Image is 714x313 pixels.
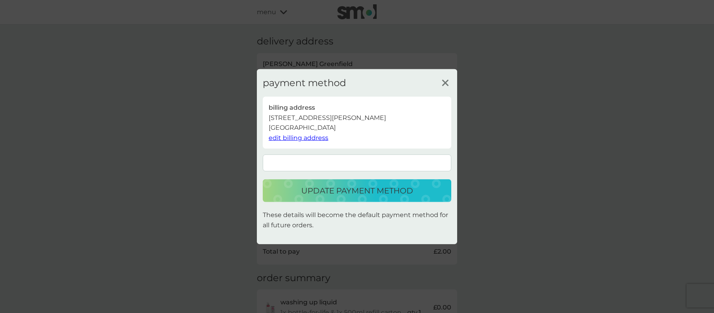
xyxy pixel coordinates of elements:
[263,77,346,88] h3: payment method
[269,134,328,142] span: edit billing address
[269,112,386,123] p: [STREET_ADDRESS][PERSON_NAME]
[269,123,336,133] p: [GEOGRAPHIC_DATA]
[269,133,328,143] button: edit billing address
[263,179,451,202] button: update payment method
[263,210,451,230] p: These details will become the default payment method for all future orders.
[301,184,413,197] p: update payment method
[269,103,315,113] p: billing address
